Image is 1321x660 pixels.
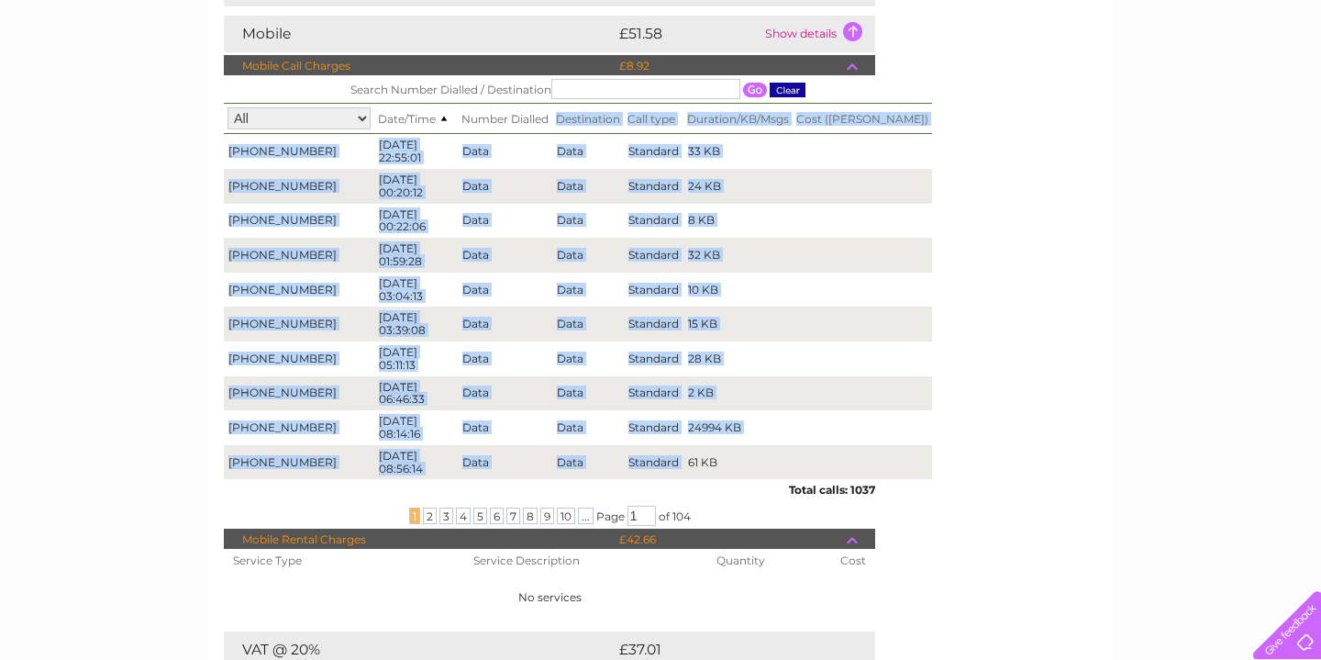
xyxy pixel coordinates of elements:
td: Data [552,169,624,204]
span: 8 [523,508,538,524]
span: 2 [423,508,437,524]
td: 61 KB [683,445,793,480]
td: Data [552,273,624,308]
th: Cost [831,549,875,573]
td: Data [458,445,552,480]
td: Data [458,273,552,308]
span: 104 [672,509,691,523]
td: 33 KB [683,134,793,169]
td: [DATE] 03:39:08 [374,307,458,341]
td: Data [458,376,552,411]
a: Telecoms [1095,78,1150,92]
td: £42.66 [615,529,847,551]
td: Mobile Call Charges [224,55,615,77]
td: Data [552,341,624,376]
td: Standard [624,445,683,480]
td: 32 KB [683,238,793,273]
td: 24 KB [683,169,793,204]
td: Data [552,445,624,480]
span: Call type [627,112,675,126]
span: Page [596,509,625,523]
td: [PHONE_NUMBER] [224,204,374,239]
span: of [659,509,670,523]
td: [PHONE_NUMBER] [224,273,374,308]
td: [PHONE_NUMBER] [224,445,374,480]
span: 1 [409,508,420,524]
th: Quantity [707,549,831,573]
a: Energy [1044,78,1084,92]
span: Destination [556,112,620,126]
span: 5 [473,508,487,524]
span: Duration/KB/Msgs [687,112,789,126]
div: Clear Business is a trading name of Verastar Limited (registered in [GEOGRAPHIC_DATA] No. 3667643... [228,10,1095,89]
span: Date/Time [378,112,454,126]
td: [DATE] 06:46:33 [374,376,458,411]
td: Mobile Rental Charges [224,529,615,551]
th: Service Description [464,549,707,573]
td: [PHONE_NUMBER] [224,169,374,204]
td: [DATE] 00:22:06 [374,204,458,239]
a: Contact [1199,78,1244,92]
td: [PHONE_NUMBER] [224,307,374,341]
td: Standard [624,273,683,308]
td: Data [552,307,624,341]
td: [PHONE_NUMBER] [224,341,374,376]
td: Data [458,307,552,341]
td: [DATE] 22:55:01 [374,134,458,169]
td: Data [458,134,552,169]
td: Standard [624,238,683,273]
td: Standard [624,204,683,239]
td: £8.92 [615,55,847,77]
th: Service Type [224,549,464,573]
span: 9 [540,508,554,524]
td: Standard [624,410,683,445]
span: 10 [557,508,575,524]
td: Standard [624,307,683,341]
img: logo.png [46,48,139,104]
td: [DATE] 01:59:28 [374,238,458,273]
td: Mobile [224,16,615,52]
td: 15 KB [683,307,793,341]
td: Data [552,376,624,411]
a: 0333 014 3131 [975,9,1102,32]
td: [DATE] 08:56:14 [374,445,458,480]
td: [PHONE_NUMBER] [224,376,374,411]
span: 4 [456,508,471,524]
td: [DATE] 03:04:13 [374,273,458,308]
td: Standard [624,341,683,376]
div: Total calls: 1037 [224,479,875,497]
td: [DATE] 05:11:13 [374,341,458,376]
td: Standard [624,134,683,169]
td: Data [552,134,624,169]
td: Data [458,410,552,445]
td: Data [552,410,624,445]
a: Blog [1161,78,1188,92]
td: Data [552,204,624,239]
td: 8 KB [683,204,793,239]
td: Standard [624,376,683,411]
span: Cost ([PERSON_NAME]) [796,112,928,126]
th: Search Number Dialled / Destination [224,75,932,104]
td: [DATE] 00:20:12 [374,169,458,204]
span: 3 [439,508,453,524]
span: Number Dialled [461,112,549,126]
td: Show details [760,16,875,52]
span: 7 [506,508,520,524]
td: Data [458,341,552,376]
td: 2 KB [683,376,793,411]
td: No services [224,573,875,622]
td: Data [458,238,552,273]
td: [PHONE_NUMBER] [224,134,374,169]
td: 10 KB [683,273,793,308]
td: Data [458,169,552,204]
td: Data [552,238,624,273]
td: [DATE] 08:14:16 [374,410,458,445]
td: Standard [624,169,683,204]
a: Water [998,78,1033,92]
td: [PHONE_NUMBER] [224,410,374,445]
td: 24994 KB [683,410,793,445]
span: 6 [490,508,504,524]
td: Data [458,204,552,239]
td: 28 KB [683,341,793,376]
